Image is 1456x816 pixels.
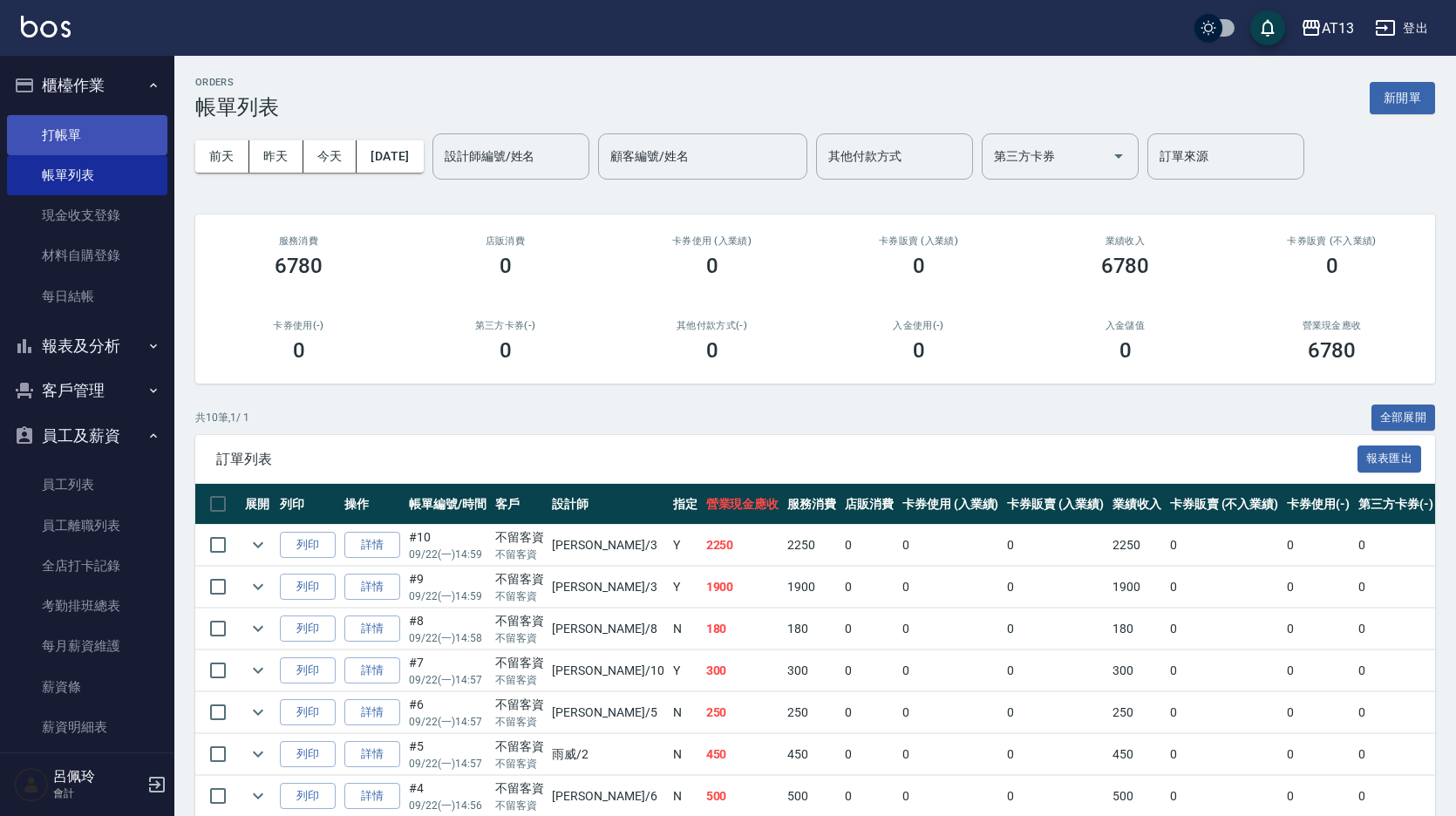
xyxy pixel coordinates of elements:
button: 報表匯出 [1357,445,1422,473]
a: 報表匯出 [1357,450,1422,466]
th: 客戶 [491,484,548,525]
a: 詳情 [344,532,400,559]
button: expand row [245,783,271,809]
p: 不留客資 [495,630,544,646]
th: 指定 [669,484,702,525]
th: 展開 [241,484,276,525]
td: N [669,609,702,649]
a: 考勤排班總表 [7,586,167,626]
td: 180 [1108,609,1166,649]
p: 09/22 (一) 14:57 [409,756,486,772]
button: expand row [245,574,271,600]
td: 0 [1354,734,1438,775]
h2: ORDERS [195,77,279,88]
th: 帳單編號/時間 [405,484,491,525]
td: 0 [840,734,898,775]
div: 不留客資 [495,738,544,756]
td: 0 [840,609,898,649]
td: 0 [898,650,1004,691]
button: expand row [245,657,271,683]
td: 1900 [702,567,784,608]
button: 報表及分析 [7,323,167,369]
td: #7 [405,650,491,691]
th: 業績收入 [1108,484,1166,525]
p: 不留客資 [495,756,544,772]
h3: 0 [706,338,718,363]
p: 不留客資 [495,588,544,604]
button: 列印 [280,741,336,768]
button: 新開單 [1370,82,1435,114]
th: 店販消費 [840,484,898,525]
h2: 入金使用(-) [836,320,1001,331]
td: 300 [702,650,784,691]
h2: 第三方卡券(-) [423,320,588,331]
td: 450 [783,734,840,775]
th: 第三方卡券(-) [1354,484,1438,525]
div: 不留客資 [495,696,544,714]
td: 0 [1003,567,1108,608]
a: 每月薪資維護 [7,626,167,666]
button: 列印 [280,574,336,601]
td: N [669,692,702,733]
h3: 0 [500,254,512,278]
p: 09/22 (一) 14:59 [409,547,486,562]
a: 詳情 [344,574,400,601]
td: 0 [898,692,1004,733]
td: 0 [840,525,898,566]
td: 450 [702,734,784,775]
td: 0 [1283,650,1354,691]
a: 詳情 [344,741,400,768]
p: 不留客資 [495,672,544,688]
a: 員工列表 [7,465,167,505]
td: 0 [1166,650,1283,691]
td: 0 [1354,567,1438,608]
button: expand row [245,532,271,558]
a: 薪資明細表 [7,707,167,747]
p: 不留客資 [495,798,544,813]
a: 帳單列表 [7,155,167,195]
td: Y [669,567,702,608]
a: 全店打卡記錄 [7,546,167,586]
button: 櫃檯作業 [7,63,167,108]
img: Logo [21,16,71,37]
td: [PERSON_NAME] /3 [548,525,668,566]
a: 新開單 [1370,89,1435,105]
td: 0 [1283,609,1354,649]
h3: 0 [293,338,305,363]
h2: 卡券販賣 (不入業績) [1249,235,1414,247]
td: 0 [1166,525,1283,566]
a: 每日結帳 [7,276,167,316]
td: 0 [898,734,1004,775]
h3: 6780 [1101,254,1150,278]
h2: 營業現金應收 [1249,320,1414,331]
th: 設計師 [548,484,668,525]
button: 前天 [195,140,249,173]
a: 材料自購登錄 [7,235,167,275]
td: 300 [783,650,840,691]
a: 詳情 [344,699,400,726]
td: 0 [1166,692,1283,733]
button: 列印 [280,783,336,810]
button: 今天 [303,140,357,173]
td: 2250 [1108,525,1166,566]
a: 詳情 [344,657,400,684]
h3: 0 [500,338,512,363]
button: expand row [245,615,271,642]
button: 員工及薪資 [7,413,167,459]
td: 2250 [702,525,784,566]
button: 列印 [280,657,336,684]
h3: 0 [1119,338,1132,363]
td: 0 [1003,525,1108,566]
td: 0 [840,650,898,691]
th: 服務消費 [783,484,840,525]
h2: 卡券販賣 (入業績) [836,235,1001,247]
p: 09/22 (一) 14:56 [409,798,486,813]
td: 300 [1108,650,1166,691]
td: 0 [1003,609,1108,649]
td: 0 [1283,567,1354,608]
td: 0 [898,609,1004,649]
td: 1900 [783,567,840,608]
td: 0 [1166,567,1283,608]
td: [PERSON_NAME] /3 [548,567,668,608]
td: 0 [1283,692,1354,733]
